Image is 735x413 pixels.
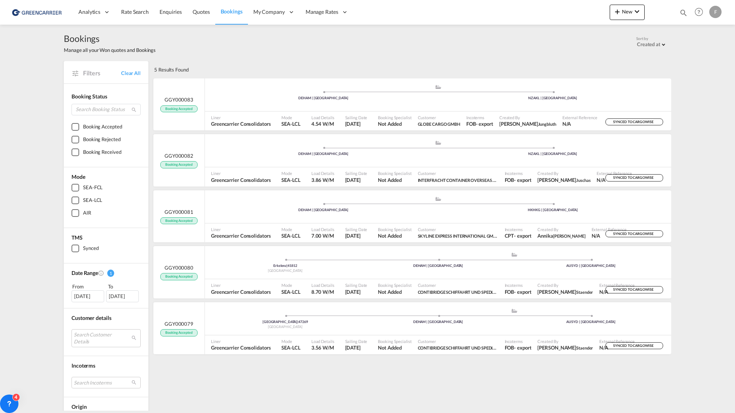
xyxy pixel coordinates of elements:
[613,120,655,127] span: SYNCED TO CARGOWISE
[505,177,514,183] div: FOB
[83,209,91,217] div: AIR
[72,403,86,410] span: Origin
[72,403,141,411] div: Origin
[345,232,367,239] span: 11 Sep 2025
[510,309,519,313] md-icon: assets/icons/custom/ship-fill.svg
[311,282,334,288] span: Load Details
[605,118,663,126] div: SYNCED TO CARGOWISE
[72,315,111,321] span: Customer details
[378,338,411,344] span: Booking Specialist
[288,263,297,268] span: 41812
[378,177,411,183] span: Not Added
[6,373,33,401] iframe: Chat
[211,232,271,239] span: Greencarrier Consolidators
[72,270,98,276] span: Date Range
[537,232,585,239] span: Annika Huss
[253,8,285,16] span: My Company
[466,115,493,120] span: Incoterms
[613,8,642,15] span: New
[418,177,499,183] span: INTERFRACHT CONTAINER OVERSEAS SERVICES GMBH
[434,197,443,201] md-icon: assets/icons/custom/ship-fill.svg
[553,233,585,238] span: [PERSON_NAME]
[83,136,120,143] div: Booking Rejected
[679,8,688,17] md-icon: icon-magnify
[599,282,634,288] span: External Reference
[505,232,514,239] div: CPT
[72,93,141,100] div: Booking Status
[72,290,104,302] div: [DATE]
[378,120,411,127] span: Not Added
[209,268,362,273] div: [GEOGRAPHIC_DATA]
[72,283,105,290] div: From
[281,282,300,288] span: Mode
[281,120,300,127] span: SEA-LCL
[281,232,300,239] span: SEA-LCL
[72,93,107,100] span: Booking Status
[160,273,197,280] span: Booking Accepted
[72,283,141,302] span: From To [DATE][DATE]
[72,314,141,322] div: Customer details
[418,344,499,351] span: CONTIBRIDGE SCHIFFAHRT UND SPEDITION GMBH
[610,5,645,20] button: icon-plus 400-fgNewicon-chevron-down
[709,6,722,18] div: F
[209,325,362,330] div: [GEOGRAPHIC_DATA]
[378,288,411,295] span: Not Added
[345,115,367,120] span: Sailing Date
[505,288,514,295] div: FOB
[592,226,627,232] span: External Reference
[311,170,334,176] span: Load Details
[418,120,460,127] span: GLOBE CARGO GMBH
[434,85,443,89] md-icon: assets/icons/custom/ship-fill.svg
[107,283,141,290] div: To
[72,197,141,204] md-checkbox: SEA-LCL
[510,253,519,256] md-icon: assets/icons/custom/ship-fill.svg
[345,120,367,127] span: 4 Sep 2025
[153,78,671,131] div: GGY000083 Booking Accepted assets/icons/custom/ship-fill.svgassets/icons/custom/roll-o-plane.svgP...
[311,345,334,351] span: 3.56 W/M
[434,141,443,145] md-icon: assets/icons/custom/ship-fill.svg
[514,232,531,239] div: - export
[64,47,156,53] span: Manage all your Won quotes and Bookings
[345,226,367,232] span: Sailing Date
[613,175,655,183] span: SYNCED TO CARGOWISE
[418,122,460,127] span: GLOBE CARGO GMBH
[83,197,102,204] div: SEA-LCL
[345,170,367,176] span: Sailing Date
[311,115,334,120] span: Load Details
[378,282,411,288] span: Booking Specialist
[637,41,660,47] div: Created at
[592,232,627,239] span: N/A
[221,8,243,15] span: Bookings
[211,115,271,120] span: Liner
[281,170,300,176] span: Mode
[636,36,648,41] span: Sort by
[599,344,634,351] span: N/A
[537,344,593,351] span: Oliver Staender
[345,288,367,295] span: 25 Aug 2025
[466,120,493,127] span: FOB export
[131,107,137,113] md-icon: icon-magnify
[281,288,300,295] span: SEA-LCL
[311,121,334,127] span: 4.54 W/M
[613,343,655,351] span: SYNCED TO CARGOWISE
[281,177,300,183] span: SEA-LCL
[72,209,141,217] md-checkbox: AIR
[72,184,141,192] md-checkbox: SEA-FCL
[362,263,515,268] div: DEHAM | [GEOGRAPHIC_DATA]
[505,338,532,344] span: Incoterms
[605,174,663,182] div: SYNCED TO CARGOWISE
[83,123,122,131] div: Booking Accepted
[692,5,705,18] span: Help
[378,115,411,120] span: Booking Specialist
[153,190,671,243] div: GGY000081 Booking Accepted assets/icons/custom/ship-fill.svgassets/icons/custom/roll-o-plane.svgP...
[160,105,197,113] span: Booking Accepted
[605,342,663,350] div: SYNCED TO CARGOWISE
[505,177,532,183] span: FOB export
[273,263,288,268] span: Erkelenz
[499,115,556,120] span: Created By
[154,61,189,78] div: 5 Results Found
[576,345,593,350] span: Staender
[298,320,308,324] span: 47269
[153,302,671,355] div: GGY000079 Booking Accepted Pickup Germany assets/icons/custom/ship-fill.svgassets/icons/custom/ro...
[537,226,585,232] span: Created By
